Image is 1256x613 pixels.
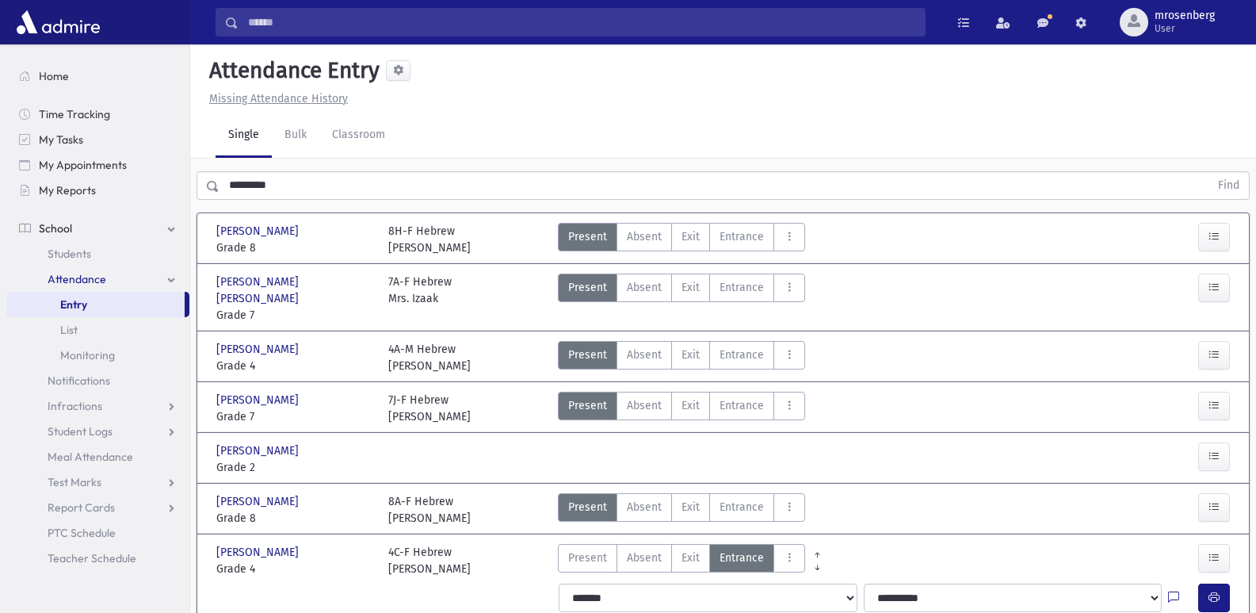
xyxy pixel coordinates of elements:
span: Absent [627,397,662,414]
a: Single [216,113,272,158]
span: Entrance [720,279,764,296]
span: Absent [627,228,662,245]
a: Meal Attendance [6,444,189,469]
div: 4A-M Hebrew [PERSON_NAME] [388,341,471,374]
span: Grade 7 [216,408,372,425]
span: Entrance [720,397,764,414]
div: AttTypes [558,341,805,374]
button: Find [1208,172,1249,199]
span: Grade 2 [216,459,372,476]
div: 7A-F Hebrew Mrs. Izaak [388,274,452,324]
input: Search [239,8,925,36]
span: [PERSON_NAME] [216,341,302,358]
span: [PERSON_NAME] [PERSON_NAME] [216,274,372,307]
span: mrosenberg [1155,10,1215,22]
div: 4C-F Hebrew [PERSON_NAME] [388,544,471,577]
a: Notifications [6,368,189,393]
span: Exit [681,499,700,515]
span: My Reports [39,183,96,197]
span: [PERSON_NAME] [216,443,302,459]
a: My Tasks [6,127,189,152]
span: Infractions [48,399,102,413]
span: [PERSON_NAME] [216,544,302,561]
a: Bulk [272,113,319,158]
a: Home [6,63,189,89]
span: Grade 8 [216,239,372,256]
a: Time Tracking [6,102,189,127]
span: Absent [627,550,662,566]
span: Entry [60,297,87,312]
span: Time Tracking [39,107,110,121]
span: Student Logs [48,424,113,439]
h5: Attendance Entry [203,57,380,84]
span: Monitoring [60,348,115,362]
span: List [60,323,78,337]
a: Report Cards [6,495,189,520]
span: PTC Schedule [48,526,116,540]
span: Students [48,247,91,261]
span: Attendance [48,272,106,286]
span: Absent [627,499,662,515]
div: 7J-F Hebrew [PERSON_NAME] [388,392,471,425]
div: AttTypes [558,223,805,256]
u: Missing Attendance History [209,92,348,105]
img: AdmirePro [13,6,104,38]
span: Report Cards [48,500,115,515]
a: Monitoring [6,343,189,368]
span: [PERSON_NAME] [216,493,302,510]
span: Entrance [720,550,764,566]
span: Test Marks [48,475,101,489]
span: Entrance [720,228,764,245]
span: Grade 4 [216,358,372,374]
span: Entrance [720,499,764,515]
span: Home [39,69,69,83]
div: AttTypes [558,544,805,577]
span: Present [568,499,607,515]
span: School [39,221,72,236]
span: Present [568,279,607,296]
div: AttTypes [558,274,805,324]
a: My Reports [6,178,189,203]
a: Students [6,241,189,266]
span: Exit [681,550,700,566]
a: Missing Attendance History [203,92,348,105]
div: 8A-F Hebrew [PERSON_NAME] [388,493,471,527]
a: My Appointments [6,152,189,178]
a: School [6,216,189,241]
a: Infractions [6,393,189,419]
span: Teacher Schedule [48,551,136,565]
a: PTC Schedule [6,520,189,546]
span: Grade 4 [216,561,372,577]
span: User [1155,22,1215,35]
span: Exit [681,279,700,296]
div: AttTypes [558,392,805,425]
a: List [6,317,189,343]
span: Present [568,397,607,414]
a: Classroom [319,113,398,158]
span: Present [568,228,607,245]
span: Notifications [48,374,110,388]
span: Meal Attendance [48,450,133,464]
div: AttTypes [558,493,805,527]
span: My Appointments [39,158,127,172]
span: Exit [681,347,700,363]
a: Test Marks [6,469,189,495]
span: Grade 8 [216,510,372,527]
span: My Tasks [39,132,83,147]
div: 8H-F Hebrew [PERSON_NAME] [388,223,471,256]
span: Present [568,347,607,363]
span: Exit [681,397,700,414]
span: [PERSON_NAME] [216,223,302,239]
a: Attendance [6,266,189,292]
span: Entrance [720,347,764,363]
span: Exit [681,228,700,245]
a: Entry [6,292,185,317]
span: Present [568,550,607,566]
a: Student Logs [6,419,189,444]
a: Teacher Schedule [6,546,189,571]
span: Absent [627,347,662,363]
span: Grade 7 [216,307,372,324]
span: [PERSON_NAME] [216,392,302,408]
span: Absent [627,279,662,296]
